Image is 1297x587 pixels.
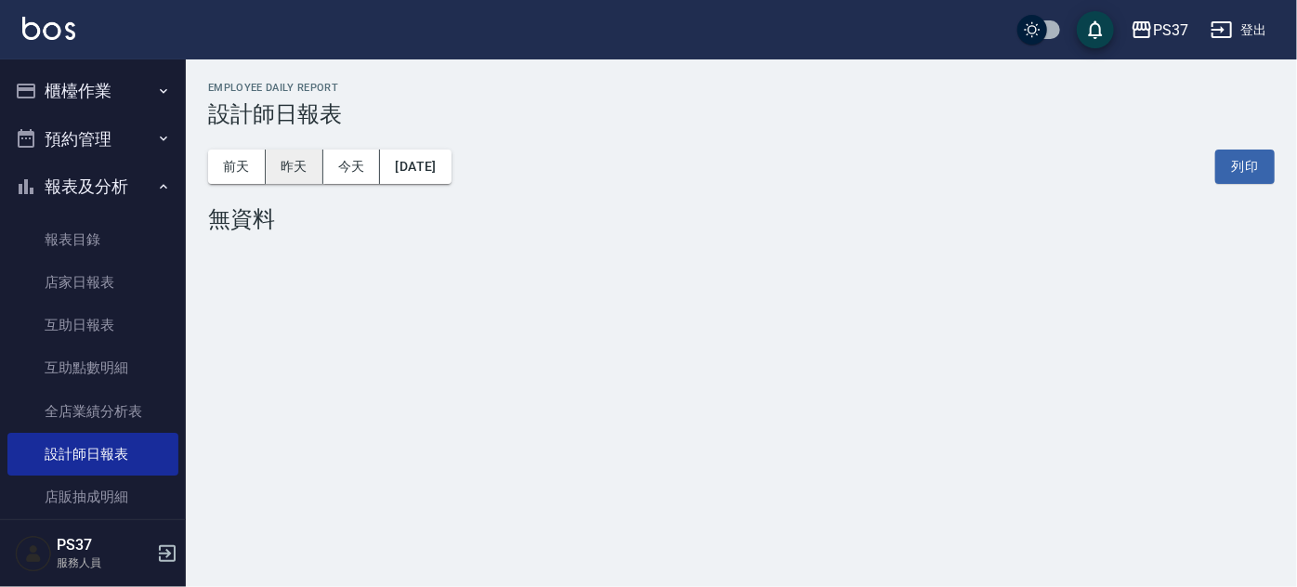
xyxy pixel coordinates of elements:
h3: 設計師日報表 [208,101,1275,127]
h5: PS37 [57,536,151,554]
a: 互助日報表 [7,304,178,346]
button: 前天 [208,150,266,184]
img: Logo [22,17,75,40]
button: 今天 [323,150,381,184]
button: 登出 [1203,13,1275,47]
a: 報表目錄 [7,218,178,261]
img: Person [15,535,52,572]
button: PS37 [1123,11,1196,49]
a: 設計師日報表 [7,433,178,476]
div: PS37 [1153,19,1188,42]
a: 店販抽成明細 [7,476,178,518]
a: 費用分析表 [7,518,178,561]
button: 預約管理 [7,115,178,163]
h2: Employee Daily Report [208,82,1275,94]
div: 無資料 [208,206,1275,232]
a: 店家日報表 [7,261,178,304]
a: 互助點數明細 [7,346,178,389]
button: 昨天 [266,150,323,184]
button: 報表及分析 [7,163,178,211]
a: 全店業績分析表 [7,390,178,433]
p: 服務人員 [57,554,151,571]
button: [DATE] [380,150,451,184]
button: 列印 [1215,150,1275,184]
button: 櫃檯作業 [7,67,178,115]
button: save [1077,11,1114,48]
